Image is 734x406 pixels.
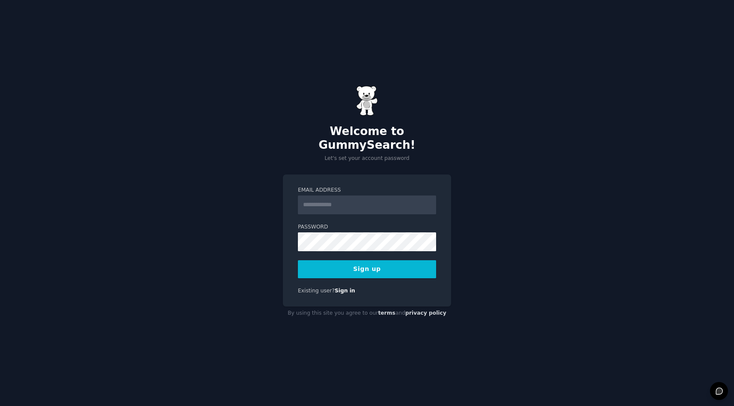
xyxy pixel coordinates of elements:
[283,125,451,152] h2: Welcome to GummySearch!
[356,86,378,116] img: Gummy Bear
[298,186,436,194] label: Email Address
[298,223,436,231] label: Password
[335,288,355,294] a: Sign in
[298,260,436,278] button: Sign up
[298,288,335,294] span: Existing user?
[283,307,451,320] div: By using this site you agree to our and
[283,155,451,162] p: Let's set your account password
[405,310,446,316] a: privacy policy
[378,310,395,316] a: terms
